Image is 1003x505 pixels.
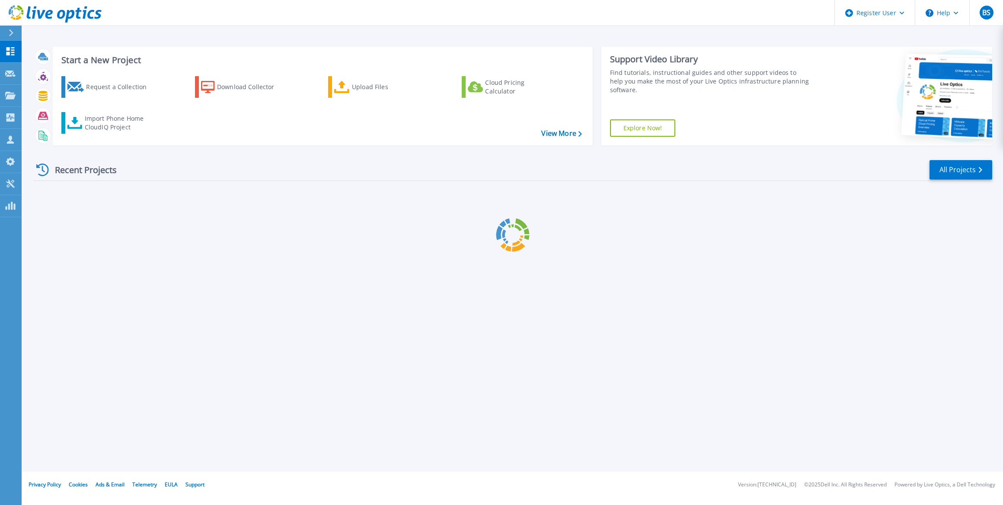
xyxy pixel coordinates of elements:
[165,481,178,488] a: EULA
[930,160,992,180] a: All Projects
[86,78,155,96] div: Request a Collection
[96,481,125,488] a: Ads & Email
[738,482,796,488] li: Version: [TECHNICAL_ID]
[610,119,676,137] a: Explore Now!
[485,78,554,96] div: Cloud Pricing Calculator
[352,78,421,96] div: Upload Files
[69,481,88,488] a: Cookies
[185,481,204,488] a: Support
[894,482,995,488] li: Powered by Live Optics, a Dell Technology
[33,159,128,180] div: Recent Projects
[328,76,425,98] a: Upload Files
[610,54,811,65] div: Support Video Library
[982,9,990,16] span: BS
[217,78,286,96] div: Download Collector
[541,129,581,138] a: View More
[462,76,558,98] a: Cloud Pricing Calculator
[804,482,887,488] li: © 2025 Dell Inc. All Rights Reserved
[61,76,158,98] a: Request a Collection
[610,68,811,94] div: Find tutorials, instructional guides and other support videos to help you make the most of your L...
[85,114,152,132] div: Import Phone Home CloudIQ Project
[195,76,291,98] a: Download Collector
[29,481,61,488] a: Privacy Policy
[132,481,157,488] a: Telemetry
[61,55,581,65] h3: Start a New Project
